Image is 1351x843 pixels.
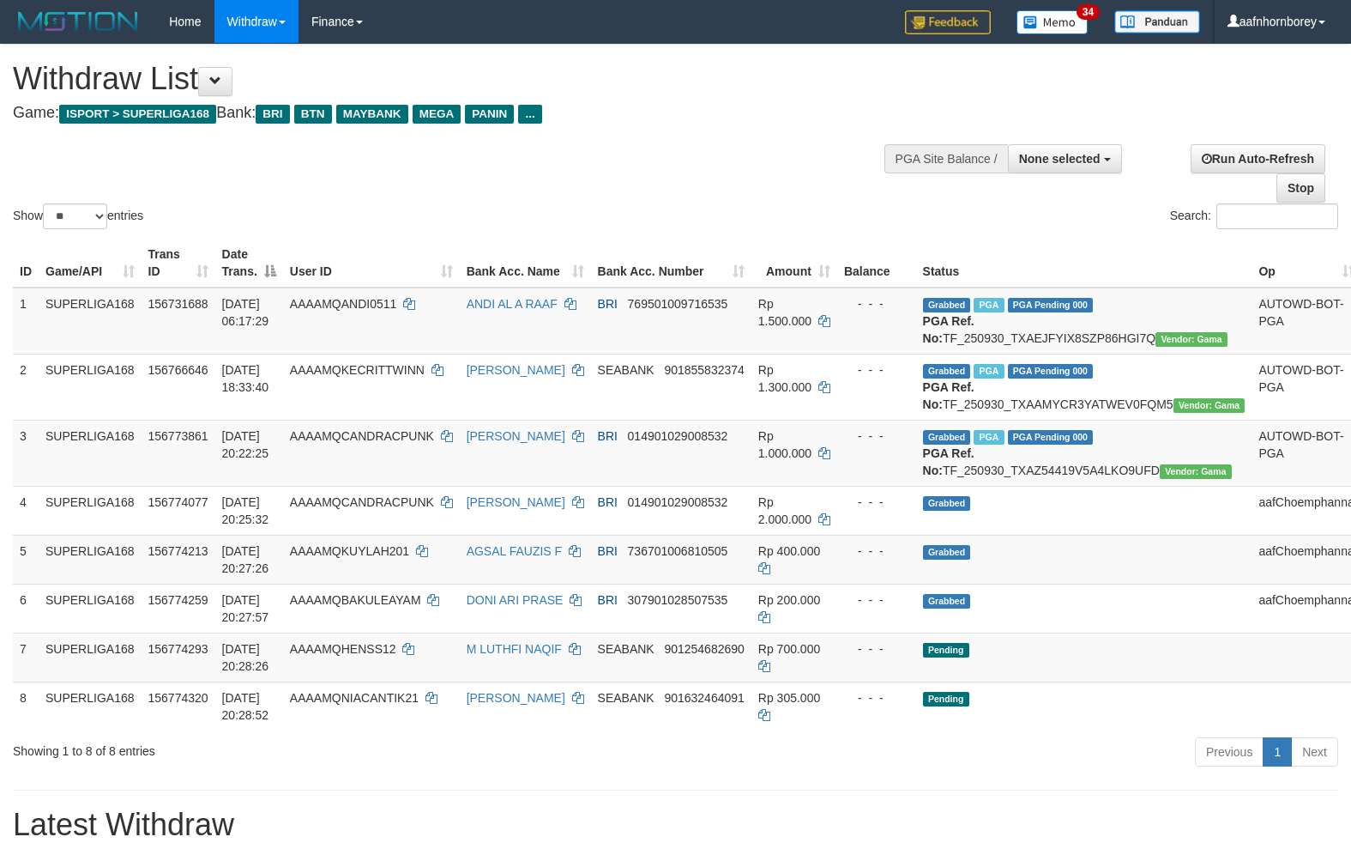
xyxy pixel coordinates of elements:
[413,105,461,124] span: MEGA
[598,363,654,377] span: SEABANK
[758,429,811,460] span: Rp 1.000.000
[290,495,434,509] span: AAAAMQCANDRACPUNK
[923,446,974,477] b: PGA Ref. No:
[664,691,744,705] span: Copy 901632464091 to clipboard
[923,545,971,560] span: Grabbed
[923,692,969,707] span: Pending
[844,428,909,445] div: - - -
[290,691,419,705] span: AAAAMQNIACANTIK21
[1173,398,1245,413] span: Vendor URL: https://trx31.1velocity.biz
[598,495,618,509] span: BRI
[148,593,208,607] span: 156774259
[974,298,1004,312] span: Marked by aafromsomean
[758,691,820,705] span: Rp 305.000
[13,486,39,535] td: 4
[923,298,971,312] span: Grabbed
[758,363,811,394] span: Rp 1.300.000
[148,363,208,377] span: 156766646
[598,642,654,656] span: SEABANK
[39,682,142,731] td: SUPERLIGA168
[591,239,751,288] th: Bank Acc. Number: activate to sort column ascending
[148,544,208,558] span: 156774213
[758,297,811,328] span: Rp 1.500.000
[974,430,1004,445] span: Marked by aafsengchandara
[1191,144,1325,173] a: Run Auto-Refresh
[628,297,728,311] span: Copy 769501009716535 to clipboard
[1008,144,1122,173] button: None selected
[222,363,269,394] span: [DATE] 18:33:40
[916,288,1252,355] td: TF_250930_TXAEJFYIX8SZP86HGI7Q
[222,495,269,526] span: [DATE] 20:25:32
[290,363,425,377] span: AAAAMQKECRITTWINN
[13,203,143,229] label: Show entries
[1155,332,1227,347] span: Vendor URL: https://trx31.1velocity.biz
[467,544,563,558] a: AGSAL FAUZIS F
[1077,4,1100,20] span: 34
[222,544,269,575] span: [DATE] 20:27:26
[142,239,215,288] th: Trans ID: activate to sort column ascending
[467,297,558,311] a: ANDI AL A RAAF
[844,543,909,560] div: - - -
[916,354,1252,420] td: TF_250930_TXAAMYCR3YATWEV0FQM5
[148,297,208,311] span: 156731688
[923,380,974,411] b: PGA Ref. No:
[43,203,107,229] select: Showentries
[13,62,884,96] h1: Withdraw List
[598,297,618,311] span: BRI
[467,593,564,607] a: DONI ARI PRASE
[598,544,618,558] span: BRI
[1216,203,1338,229] input: Search:
[13,584,39,633] td: 6
[290,593,421,607] span: AAAAMQBAKULEAYAM
[13,633,39,682] td: 7
[148,691,208,705] span: 156774320
[290,297,397,311] span: AAAAMQANDI0511
[844,295,909,312] div: - - -
[628,429,728,443] span: Copy 014901029008532 to clipboard
[1008,430,1094,445] span: PGA Pending
[148,642,208,656] span: 156774293
[628,544,728,558] span: Copy 736701006810505 to clipboard
[844,361,909,379] div: - - -
[916,239,1252,288] th: Status
[290,544,409,558] span: AAAAMQKUYLAH201
[59,105,216,124] span: ISPORT > SUPERLIGA168
[751,239,837,288] th: Amount: activate to sort column ascending
[13,354,39,420] td: 2
[1170,203,1338,229] label: Search:
[39,633,142,682] td: SUPERLIGA168
[758,544,820,558] span: Rp 400.000
[758,495,811,526] span: Rp 2.000.000
[916,420,1252,486] td: TF_250930_TXAZ54419V5A4LKO9UFD
[39,288,142,355] td: SUPERLIGA168
[13,9,143,34] img: MOTION_logo.png
[13,535,39,584] td: 5
[13,808,1338,842] h1: Latest Withdraw
[222,429,269,460] span: [DATE] 20:22:25
[39,420,142,486] td: SUPERLIGA168
[923,314,974,345] b: PGA Ref. No:
[923,643,969,658] span: Pending
[39,584,142,633] td: SUPERLIGA168
[664,363,744,377] span: Copy 901855832374 to clipboard
[974,364,1004,379] span: Marked by aafheankoy
[39,486,142,535] td: SUPERLIGA168
[628,593,728,607] span: Copy 307901028507535 to clipboard
[290,642,396,656] span: AAAAMQHENSS12
[215,239,283,288] th: Date Trans.: activate to sort column descending
[598,691,654,705] span: SEABANK
[13,682,39,731] td: 8
[1008,364,1094,379] span: PGA Pending
[222,691,269,722] span: [DATE] 20:28:52
[1276,173,1325,203] a: Stop
[467,363,565,377] a: [PERSON_NAME]
[518,105,541,124] span: ...
[1019,152,1101,166] span: None selected
[758,593,820,607] span: Rp 200.000
[884,144,1008,173] div: PGA Site Balance /
[39,535,142,584] td: SUPERLIGA168
[148,429,208,443] span: 156773861
[758,642,820,656] span: Rp 700.000
[467,691,565,705] a: [PERSON_NAME]
[664,642,744,656] span: Copy 901254682690 to clipboard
